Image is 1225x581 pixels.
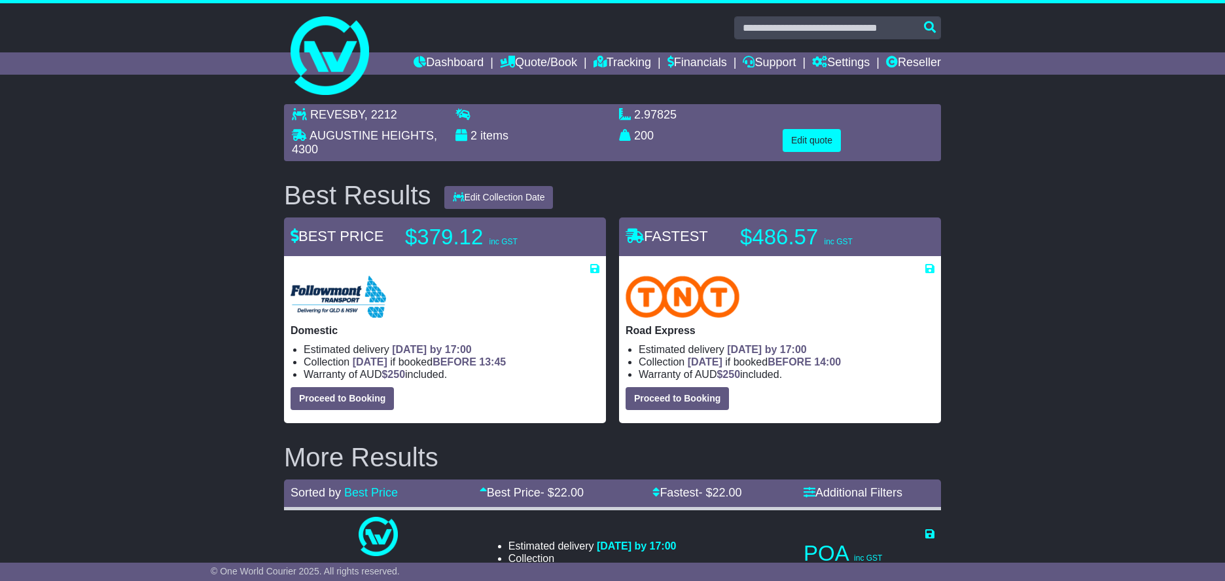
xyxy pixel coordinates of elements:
[284,443,941,472] h2: More Results
[804,540,934,567] p: POA
[626,387,729,410] button: Proceed to Booking
[783,129,841,152] button: Edit quote
[812,52,870,75] a: Settings
[634,129,654,142] span: 200
[291,324,599,337] p: Domestic
[414,52,484,75] a: Dashboard
[722,369,740,380] span: 250
[291,228,383,244] span: BEST PRICE
[433,356,476,367] span: BEFORE
[304,343,599,356] li: Estimated delivery
[626,324,934,337] p: Road Express
[634,108,677,121] span: 2.97825
[353,356,387,367] span: [DATE]
[688,356,722,367] span: [DATE]
[310,129,434,142] span: AUGUSTINE HEIGHTS
[444,186,554,209] button: Edit Collection Date
[886,52,941,75] a: Reseller
[304,368,599,381] li: Warranty of AUD included.
[804,486,902,499] a: Additional Filters
[277,181,438,210] div: Best Results
[667,52,727,75] a: Financials
[854,553,882,563] span: inc GST
[717,369,740,380] span: $
[387,369,405,380] span: 250
[698,486,741,499] span: - $
[211,566,400,576] span: © One World Courier 2025. All rights reserved.
[639,356,934,368] li: Collection
[626,228,708,244] span: FASTEST
[304,356,599,368] li: Collection
[743,52,796,75] a: Support
[489,237,517,246] span: inc GST
[291,387,394,410] button: Proceed to Booking
[824,237,852,246] span: inc GST
[292,129,437,157] span: , 4300
[310,108,364,121] span: REVESBY
[740,224,904,250] p: $486.57
[405,224,569,250] p: $379.12
[382,369,405,380] span: $
[727,344,807,355] span: [DATE] by 17:00
[554,486,584,499] span: 22.00
[541,486,584,499] span: - $
[479,356,506,367] span: 13:45
[508,540,677,552] li: Estimated delivery
[814,356,841,367] span: 14:00
[626,276,739,318] img: TNT Domestic: Road Express
[712,486,741,499] span: 22.00
[508,552,677,565] li: Collection
[353,356,506,367] span: if booked
[639,343,934,356] li: Estimated delivery
[291,276,386,318] img: Followmont Transport: Domestic
[768,356,811,367] span: BEFORE
[500,52,577,75] a: Quote/Book
[652,486,741,499] a: Fastest- $22.00
[470,129,477,142] span: 2
[688,356,841,367] span: if booked
[392,344,472,355] span: [DATE] by 17:00
[359,517,398,556] img: One World Courier: Same Day Nationwide(quotes take 0.5-1 hour)
[480,486,584,499] a: Best Price- $22.00
[594,52,651,75] a: Tracking
[344,486,398,499] a: Best Price
[597,540,677,552] span: [DATE] by 17:00
[291,486,341,499] span: Sorted by
[639,368,934,381] li: Warranty of AUD included.
[480,129,508,142] span: items
[364,108,397,121] span: , 2212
